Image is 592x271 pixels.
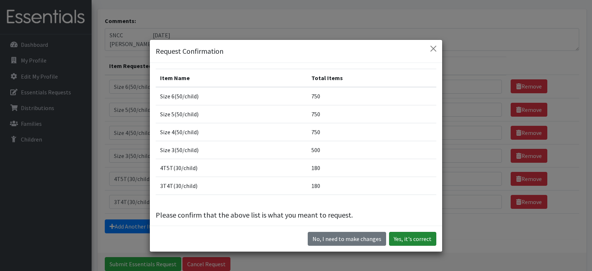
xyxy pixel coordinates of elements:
button: Close [428,43,439,54]
th: Item Name [156,69,307,87]
td: Size 3(50/child) [156,141,307,159]
p: Please confirm that the above list is what you meant to request. [156,210,436,221]
td: 750 [307,87,436,105]
th: Total Items [307,69,436,87]
td: 180 [307,177,436,195]
h5: Request Confirmation [156,46,223,57]
td: 500 [307,141,436,159]
td: Size 4(50/child) [156,123,307,141]
button: Yes, it's correct [389,232,436,246]
td: 3T4T(30/child) [156,177,307,195]
button: No I need to make changes [308,232,386,246]
td: Size 6(50/child) [156,87,307,105]
td: 180 [307,159,436,177]
td: Size 5(50/child) [156,105,307,123]
td: 4T5T(30/child) [156,159,307,177]
td: 750 [307,123,436,141]
td: 750 [307,105,436,123]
